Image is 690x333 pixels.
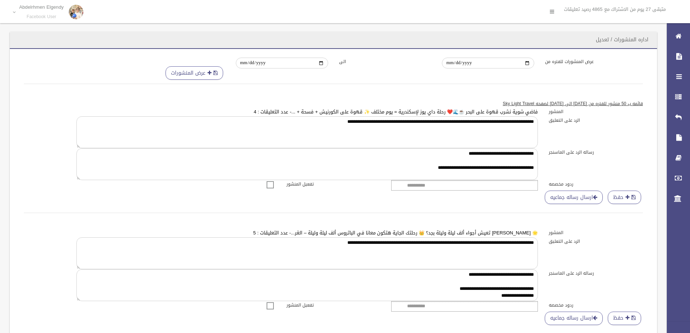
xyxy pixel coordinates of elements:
[540,58,643,66] label: عرض المنشورات للفتره من
[281,180,386,188] label: تفعيل المنشور
[254,107,538,116] a: فاضي شوية نشرب قهوة على البحر ☕🌊❤️ رحلة داي يوز لإسكندرية = يوم مختلف ✨ قهوة على الكورنيش + فسحة ...
[543,301,648,309] label: ردود مخصصه
[545,191,603,204] a: ارسال رساله جماعيه
[543,237,648,245] label: الرد على التعليق
[543,229,648,237] label: المنشور
[543,148,648,156] label: رساله الرد على الماسنجر
[543,116,648,124] label: الرد على التعليق
[543,108,648,116] label: المنشور
[543,269,648,277] label: رساله الرد على الماسنجر
[334,58,437,66] label: الى
[166,66,223,80] button: عرض المنشورات
[281,301,386,309] label: تفعيل المنشور
[543,180,648,188] label: ردود مخصصه
[253,228,538,237] a: 🌟 [PERSON_NAME] تعيش أجواء ألف ليلة وليلة بجد؟ 👑 رحلتك الجاية هتكون معانا في الباتروس ألف ليلة ول...
[608,312,641,325] button: حفظ
[19,4,64,10] p: Abdelrhmen Elgendy
[608,191,641,204] button: حفظ
[587,33,657,47] header: اداره المنشورات / تعديل
[503,100,643,108] u: قائمه ب 50 منشور للفتره من [DATE] الى [DATE] لصفحه Sky Light Travel
[545,312,603,325] a: ارسال رساله جماعيه
[19,14,64,20] small: Facebook User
